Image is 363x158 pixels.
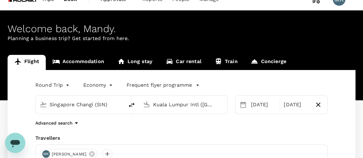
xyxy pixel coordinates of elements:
[5,133,25,153] iframe: Button to launch messaging window
[223,104,224,105] button: Open
[50,100,111,109] input: Depart from
[159,55,208,70] a: Car rental
[281,98,312,111] div: [DATE]
[42,150,50,158] div: MK
[244,55,293,70] a: Concierge
[124,97,139,113] button: delete
[8,55,46,70] a: Flight
[127,81,192,89] p: Frequent flyer programme
[111,55,159,70] a: Long stay
[153,100,214,109] input: Going to
[120,104,121,105] button: Open
[248,98,278,111] div: [DATE]
[35,134,328,142] div: Travellers
[35,80,71,90] div: Round Trip
[83,80,114,90] div: Economy
[8,23,355,35] div: Welcome back , Mandy .
[35,120,73,126] p: Advanced search
[127,81,199,89] button: Frequent flyer programme
[48,151,90,157] span: [PERSON_NAME]
[35,119,80,127] button: Advanced search
[208,55,244,70] a: Train
[46,55,111,70] a: Accommodation
[8,35,355,42] p: Planning a business trip? Get started from here.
